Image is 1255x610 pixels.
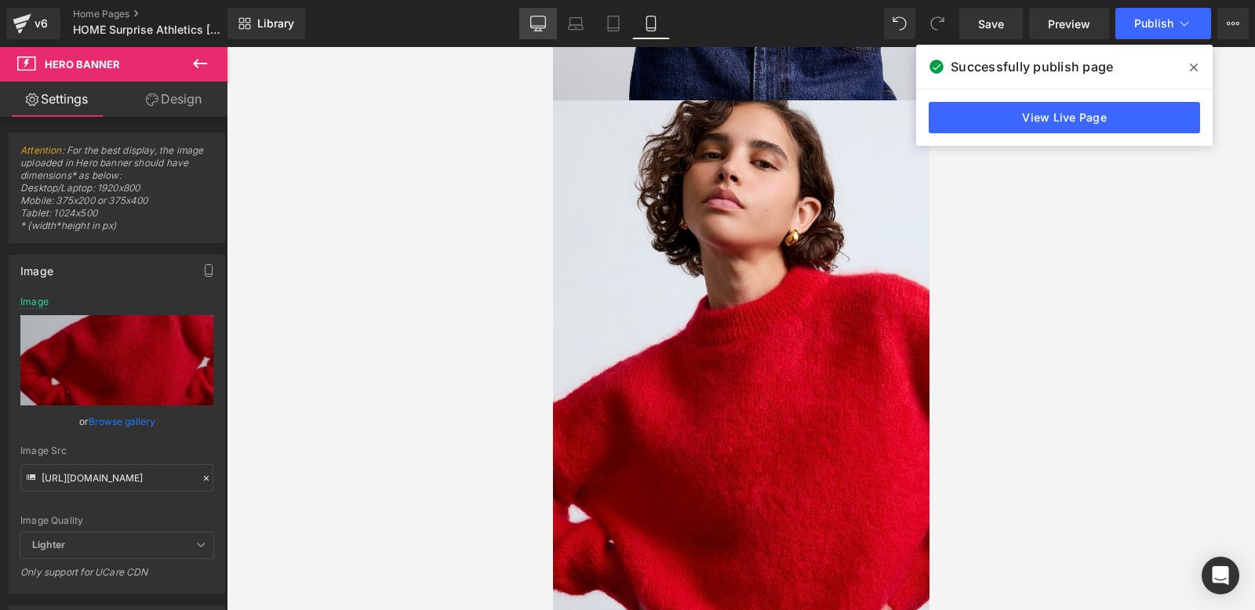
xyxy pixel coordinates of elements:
div: Open Intercom Messenger [1202,557,1239,594]
input: Link [20,464,213,492]
div: or [20,413,213,430]
a: Tablet [595,8,632,39]
a: Preview [1029,8,1109,39]
a: Browse gallery [89,408,155,435]
span: Hero Banner [45,58,120,71]
div: Image [20,296,49,307]
a: Design [117,82,231,117]
div: v6 [31,13,51,34]
button: Redo [922,8,953,39]
button: More [1217,8,1249,39]
span: : For the best display, the image uploaded in Hero banner should have dimensions* as below: Deskt... [20,144,213,242]
a: Desktop [519,8,557,39]
div: Image Quality [20,515,213,526]
button: Publish [1115,8,1211,39]
span: Preview [1048,16,1090,32]
span: Publish [1134,17,1173,30]
a: Home Pages [73,8,253,20]
span: Save [978,16,1004,32]
div: Only support for UCare CDN [20,566,213,589]
div: Image Src [20,445,213,456]
span: Successfully publish page [951,57,1113,76]
a: v6 [6,8,60,39]
a: Attention [20,144,62,156]
a: Laptop [557,8,595,39]
button: Undo [884,8,915,39]
span: HOME Surprise Athletics [DATE] [73,24,224,36]
a: Mobile [632,8,670,39]
a: New Library [227,8,305,39]
div: Image [20,256,53,278]
b: Lighter [32,539,65,550]
span: Library [257,16,294,31]
a: View Live Page [929,102,1200,133]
